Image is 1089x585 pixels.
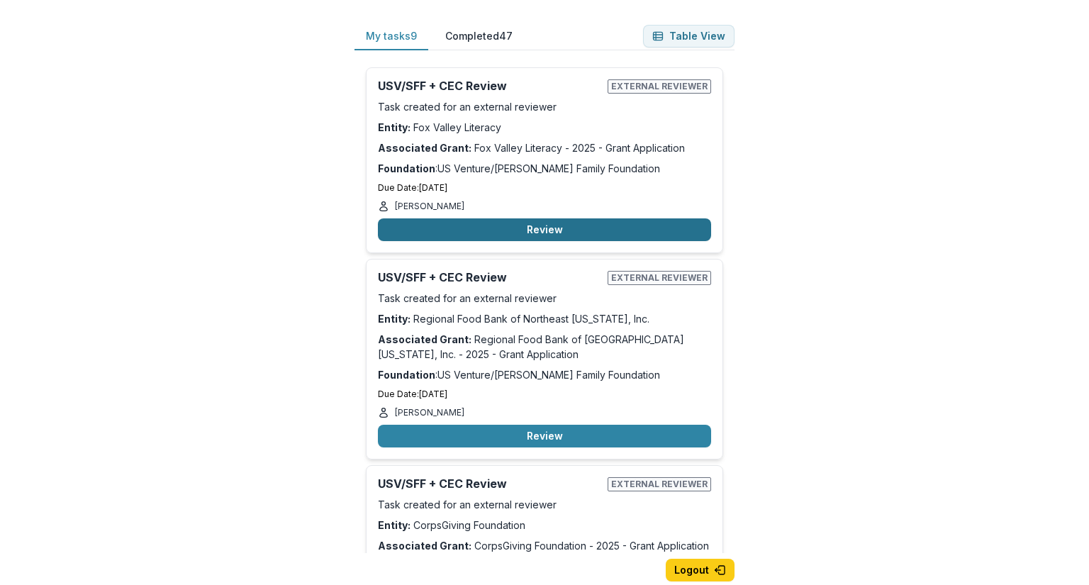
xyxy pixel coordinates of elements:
[378,140,711,155] p: Fox Valley Literacy - 2025 - Grant Application
[395,406,464,419] p: [PERSON_NAME]
[378,518,711,533] p: CorpsGiving Foundation
[378,497,711,512] p: Task created for an external reviewer
[608,271,711,285] span: External reviewer
[378,291,711,306] p: Task created for an external reviewer
[378,162,435,174] strong: Foundation
[395,200,464,213] p: [PERSON_NAME]
[378,120,711,135] p: Fox Valley Literacy
[434,23,524,50] button: Completed 47
[378,388,711,401] p: Due Date: [DATE]
[378,313,411,325] strong: Entity:
[608,477,711,491] span: External reviewer
[378,182,711,194] p: Due Date: [DATE]
[378,333,471,345] strong: Associated Grant:
[378,477,602,491] h2: USV/SFF + CEC Review
[378,367,711,382] p: : US Venture/[PERSON_NAME] Family Foundation
[666,559,735,581] button: Logout
[378,369,435,381] strong: Foundation
[378,311,711,326] p: Regional Food Bank of Northeast [US_STATE], Inc.
[378,142,471,154] strong: Associated Grant:
[378,218,711,241] button: Review
[378,519,411,531] strong: Entity:
[378,540,471,552] strong: Associated Grant:
[378,538,711,553] p: CorpsGiving Foundation - 2025 - Grant Application
[643,25,735,48] button: Table View
[378,271,602,284] h2: USV/SFF + CEC Review
[354,23,428,50] button: My tasks 9
[378,425,711,447] button: Review
[378,121,411,133] strong: Entity:
[378,99,711,114] p: Task created for an external reviewer
[608,79,711,94] span: External reviewer
[378,332,711,362] p: Regional Food Bank of [GEOGRAPHIC_DATA][US_STATE], Inc. - 2025 - Grant Application
[378,79,602,93] h2: USV/SFF + CEC Review
[378,161,711,176] p: : US Venture/[PERSON_NAME] Family Foundation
